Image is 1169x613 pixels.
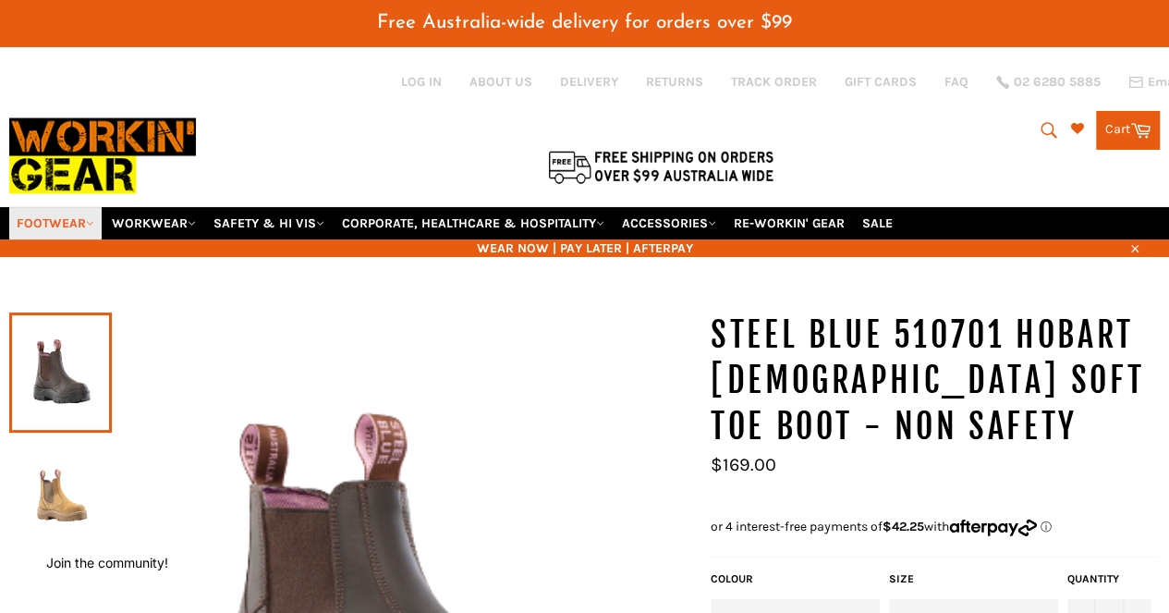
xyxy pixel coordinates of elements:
a: GIFT CARDS [845,73,917,91]
label: Size [889,571,1058,587]
a: FOOTWEAR [9,207,102,239]
button: Join the community! [46,555,168,570]
label: Quantity [1067,571,1151,587]
a: RETURNS [646,73,703,91]
a: DELIVERY [560,73,618,91]
span: WEAR NOW | PAY LATER | AFTERPAY [9,239,1160,257]
img: Workin Gear leaders in Workwear, Safety Boots, PPE, Uniforms. Australia's No.1 in Workwear [9,105,196,206]
a: ABOUT US [469,73,532,91]
a: ACCESSORIES [615,207,724,239]
a: Cart [1096,111,1160,150]
a: RE-WORKIN' GEAR [726,207,852,239]
span: $169.00 [711,454,776,475]
img: STEEL BLUE 510701 HOBART Ladies Soft Toe Boot - NON SAFETY - Workin' Gear [18,442,103,544]
a: WORKWEAR [104,207,203,239]
span: 02 6280 5885 [1014,76,1101,89]
span: Free Australia-wide delivery for orders over $99 [377,13,792,32]
h1: STEEL BLUE 510701 HOBART [DEMOGRAPHIC_DATA] Soft Toe Boot - NON SAFETY [711,313,1160,450]
a: CORPORATE, HEALTHCARE & HOSPITALITY [335,207,612,239]
a: SALE [855,207,900,239]
a: 02 6280 5885 [996,76,1101,89]
a: FAQ [944,73,968,91]
label: COLOUR [711,571,880,587]
a: TRACK ORDER [731,73,817,91]
a: Log in [401,74,442,90]
img: Flat $9.95 shipping Australia wide [545,147,776,186]
a: SAFETY & HI VIS [206,207,332,239]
